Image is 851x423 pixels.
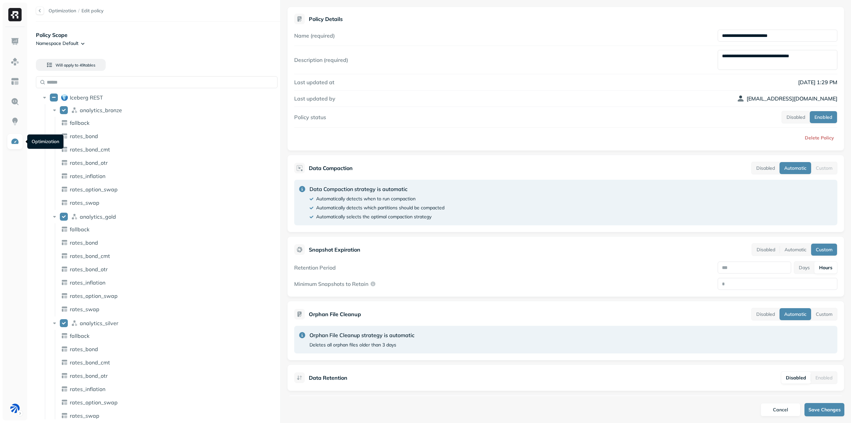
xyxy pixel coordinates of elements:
img: Dashboard [11,37,19,46]
label: Last updated at [294,79,334,86]
div: rates_bond_cmt [59,144,278,155]
p: rates_option_swap [70,186,118,193]
span: 49 table s [78,63,95,68]
span: Edit policy [81,8,104,14]
span: fallback [70,332,89,339]
button: Cancel [761,403,800,416]
button: Will apply to 49tables [36,59,106,71]
img: Asset Explorer [11,77,19,86]
p: Data Compaction strategy is automatic [309,185,444,193]
p: [DATE] 1:29 PM [718,78,837,86]
p: Minimum Snapshots to Retain [294,281,368,287]
p: Snapshot Expiration [309,246,360,254]
button: Disabled [752,308,780,320]
label: Name (required) [294,32,335,39]
button: Automatic [780,244,811,256]
p: Iceberg REST [70,94,103,101]
div: analytics_silveranalytics_silver [49,318,278,328]
button: Custom [811,244,837,256]
p: fallback [70,119,89,126]
div: analytics_bronzeanalytics_bronze [49,105,278,115]
p: Data Retention [309,374,347,382]
div: rates_option_swap [59,397,278,408]
p: Orphan File Cleanup strategy is automatic [309,331,415,339]
button: Disabled [782,111,810,123]
label: Retention Period [294,264,336,271]
div: fallback [59,117,278,128]
p: Policy Details [309,16,343,22]
button: Iceberg REST [50,94,58,102]
label: Last updated by [294,95,335,102]
img: BAM Dev [10,404,20,413]
button: Hours [814,262,837,274]
span: rates_bond [70,133,98,139]
p: rates_bond_cmt [70,146,110,153]
a: Optimization [49,8,76,14]
p: Policy Scope [36,31,280,39]
div: rates_bond [59,344,278,354]
div: rates_option_swap [59,184,278,195]
button: Disabled [781,372,811,384]
button: Days [794,262,814,274]
p: analytics_silver [80,320,118,326]
label: Policy status [294,114,326,120]
p: rates_bond_otr [70,266,108,273]
p: rates_option_swap [70,293,118,299]
img: Query Explorer [11,97,19,106]
img: Ryft [8,8,22,21]
button: Automatic [780,162,811,174]
p: rates_swap [70,199,99,206]
p: rates_option_swap [70,399,118,406]
img: Optimization [11,137,19,146]
p: rates_bond [70,239,98,246]
button: analytics_gold [60,213,68,221]
span: rates_bond_otr [70,372,108,379]
p: rates_inflation [70,386,105,392]
p: Orphan File Cleanup [309,310,361,318]
p: rates_inflation [70,173,105,179]
p: Deletes all orphan files older than 3 days [309,342,396,348]
p: rates_swap [70,412,99,419]
div: rates_bond_cmt [59,251,278,261]
p: rates_bond_otr [70,159,108,166]
nav: breadcrumb [49,8,104,14]
div: rates_inflation [59,171,278,181]
div: analytics_goldanalytics_gold [49,211,278,222]
button: analytics_silver [60,319,68,327]
div: rates_inflation [59,384,278,394]
div: rates_swap [59,304,278,315]
div: rates_swap [59,197,278,208]
p: rates_swap [70,306,99,313]
button: Automatic [780,308,811,320]
button: Delete Policy [799,132,837,144]
div: rates_bond_otr [59,264,278,275]
p: rates_bond [70,346,98,352]
div: fallback [59,224,278,235]
p: Automatically detects which partitions should be compacted [316,205,444,211]
p: analytics_bronze [80,107,122,113]
label: Description (required) [294,57,348,63]
p: [EMAIL_ADDRESS][DOMAIN_NAME] [747,95,837,103]
button: Enabled [810,111,837,123]
p: rates_bond_cmt [70,359,110,366]
p: fallback [70,226,89,233]
img: Insights [11,117,19,126]
span: analytics_gold [80,213,116,220]
div: rates_bond [59,131,278,141]
p: Namespace Default [36,40,78,47]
